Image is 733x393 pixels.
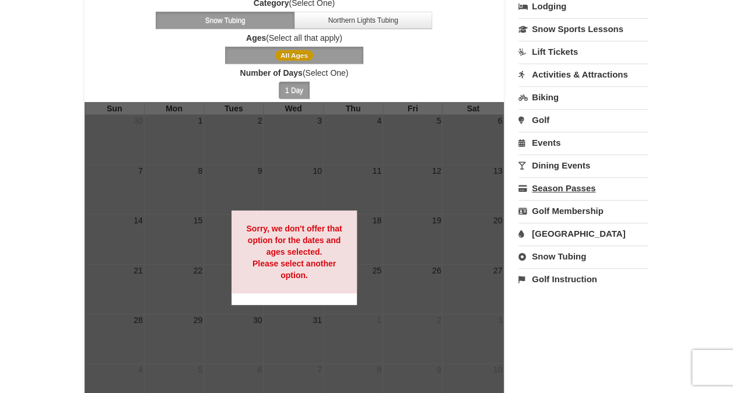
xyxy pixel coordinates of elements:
[518,18,648,40] a: Snow Sports Lessons
[225,47,364,64] button: All Ages
[240,68,302,78] strong: Number of Days
[518,155,648,176] a: Dining Events
[518,200,648,222] a: Golf Membership
[518,109,648,131] a: Golf
[85,67,504,79] label: (Select One)
[518,245,648,267] a: Snow Tubing
[279,82,310,99] button: 1 Day
[275,50,313,61] span: All Ages
[518,132,648,153] a: Events
[518,41,648,62] a: Lift Tickets
[518,223,648,244] a: [GEOGRAPHIC_DATA]
[294,12,433,29] button: Northern Lights Tubing
[518,268,648,290] a: Golf Instruction
[156,12,294,29] button: Snow Tubing
[246,33,266,43] strong: Ages
[518,177,648,199] a: Season Passes
[518,86,648,108] a: Biking
[85,32,504,44] label: (Select all that apply)
[246,224,342,280] strong: Sorry, we don't offer that option for the dates and ages selected. Please select another option.
[518,64,648,85] a: Activities & Attractions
